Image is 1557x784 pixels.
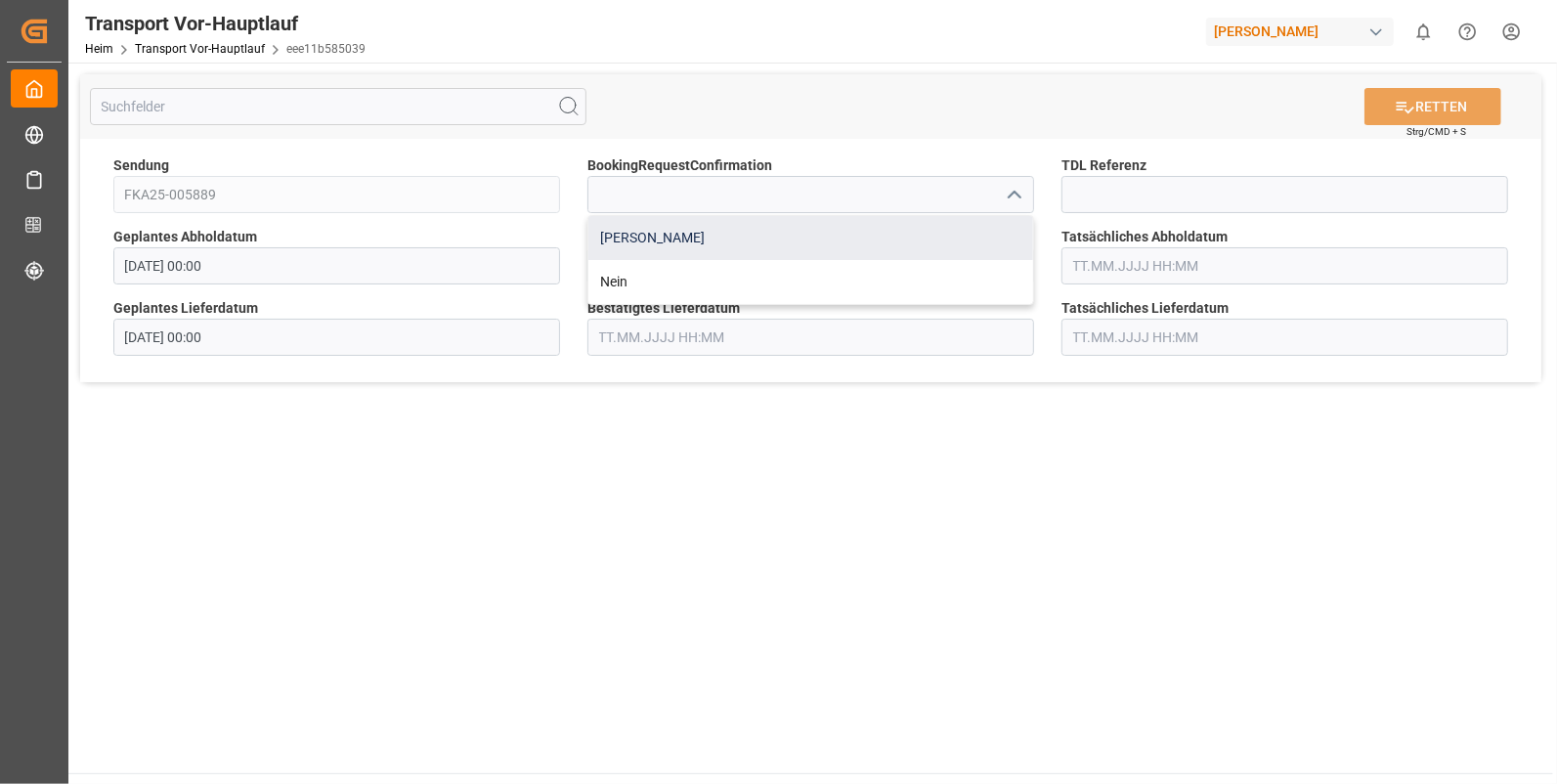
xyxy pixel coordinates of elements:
font: Tatsächliches Abholdatum [1061,229,1228,244]
font: Geplantes Lieferdatum [113,300,258,316]
div: Transport Vor-Hauptlauf [85,9,366,38]
font: Bestätigtes Lieferdatum [587,300,740,316]
font: Tatsächliches Lieferdatum [1061,300,1229,316]
input: TT.MM.JJJJ HH:MM [113,319,560,356]
input: Suchfelder [90,88,586,125]
span: Strg/CMD + S [1406,124,1466,139]
a: Transport Vor-Hauptlauf [135,42,265,56]
a: Heim [85,42,113,56]
button: Hilfe-Center [1446,10,1490,54]
font: [PERSON_NAME] [1214,22,1319,42]
input: TT.MM.JJJJ HH:MM [1061,247,1508,284]
font: TDL Referenz [1061,157,1146,173]
div: [PERSON_NAME] [588,216,1033,260]
font: RETTEN [1415,97,1467,117]
font: Geplantes Abholdatum [113,229,257,244]
input: TT.MM.JJJJ HH:MM [587,319,1034,356]
font: Sendung [113,157,169,173]
button: [PERSON_NAME] [1206,13,1402,50]
button: Menü schließen [998,180,1027,210]
font: BookingRequestConfirmation [587,157,772,173]
button: 0 neue Benachrichtigungen anzeigen [1402,10,1446,54]
button: RETTEN [1364,88,1501,125]
input: TT.MM.JJJJ HH:MM [1061,319,1508,356]
div: Nein [588,260,1033,304]
input: TT.MM.JJJJ HH:MM [113,247,560,284]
